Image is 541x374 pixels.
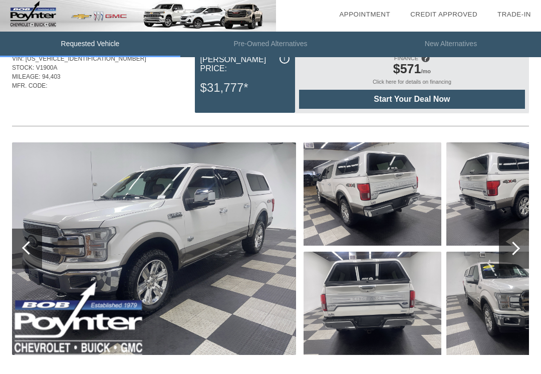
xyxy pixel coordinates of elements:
[42,74,61,81] span: 94,403
[299,79,525,90] div: Click here for details on financing
[410,11,477,19] a: Credit Approved
[304,143,441,246] img: 2.jpg
[497,11,531,19] a: Trade-In
[12,97,529,113] div: Quoted on [DATE] 9:16:49 AM
[180,32,361,58] li: Pre-Owned Alternatives
[304,62,520,79] div: /mo
[12,65,34,72] span: STOCK:
[310,95,513,104] span: Start Your Deal Now
[200,75,290,101] div: $31,777*
[36,65,58,72] span: V1900A
[304,252,441,355] img: 3.jpg
[12,74,41,81] span: MILEAGE:
[339,11,390,19] a: Appointment
[393,62,421,76] span: $571
[12,143,296,355] img: 1.jpg
[12,83,48,90] span: MFR. CODE:
[361,32,541,58] li: New Alternatives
